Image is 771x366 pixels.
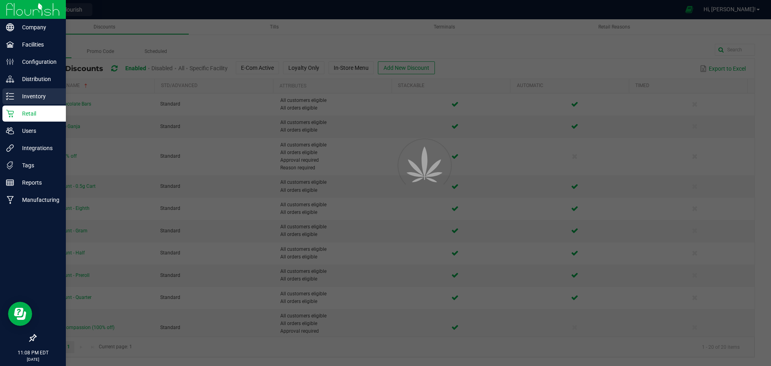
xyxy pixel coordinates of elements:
[14,126,62,136] p: Users
[14,91,62,101] p: Inventory
[6,75,14,83] inline-svg: Distribution
[14,109,62,118] p: Retail
[14,40,62,49] p: Facilities
[4,356,62,362] p: [DATE]
[6,144,14,152] inline-svg: Integrations
[6,179,14,187] inline-svg: Reports
[14,143,62,153] p: Integrations
[6,23,14,31] inline-svg: Company
[14,22,62,32] p: Company
[14,74,62,84] p: Distribution
[14,178,62,187] p: Reports
[6,41,14,49] inline-svg: Facilities
[6,58,14,66] inline-svg: Configuration
[6,196,14,204] inline-svg: Manufacturing
[14,161,62,170] p: Tags
[6,127,14,135] inline-svg: Users
[6,110,14,118] inline-svg: Retail
[4,349,62,356] p: 11:08 PM EDT
[6,161,14,169] inline-svg: Tags
[8,302,32,326] iframe: Resource center
[14,195,62,205] p: Manufacturing
[14,57,62,67] p: Configuration
[6,92,14,100] inline-svg: Inventory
